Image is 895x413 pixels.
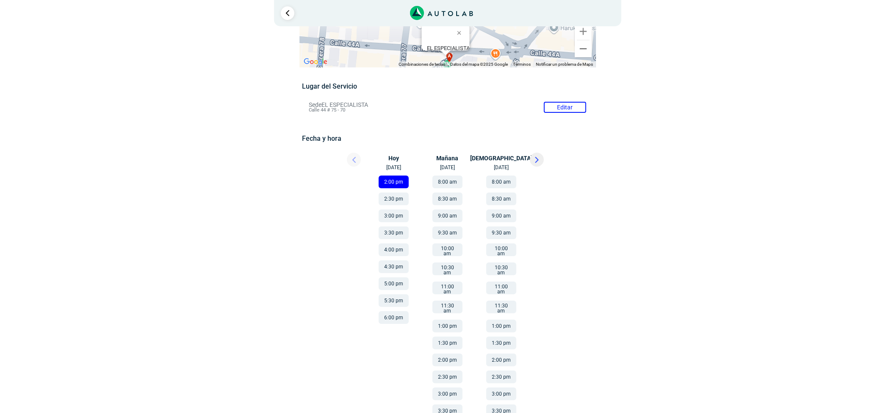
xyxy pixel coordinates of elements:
[486,176,516,188] button: 8:00 am
[432,176,463,188] button: 8:00 am
[432,282,463,294] button: 11:00 am
[379,260,409,273] button: 4:30 pm
[302,82,593,90] h5: Lugar del Servicio
[486,193,516,205] button: 8:30 am
[379,294,409,307] button: 5:30 pm
[486,337,516,349] button: 1:30 pm
[513,62,531,67] a: Términos (se abre en una nueva pestaña)
[486,371,516,383] button: 2:30 pm
[575,23,592,40] button: Ampliar
[432,262,463,275] button: 10:30 am
[451,22,471,43] button: Cerrar
[432,209,463,222] button: 9:00 am
[379,209,409,222] button: 3:00 pm
[432,354,463,366] button: 2:00 pm
[302,56,330,67] img: Google
[486,282,516,294] button: 11:00 am
[448,53,451,60] span: a
[281,6,294,20] a: Ir al paso anterior
[486,301,516,313] button: 11:30 am
[486,209,516,222] button: 9:00 am
[486,320,516,332] button: 1:00 pm
[427,45,469,58] div: Calle 44 # 75 - 70
[302,56,330,67] a: Abre esta zona en Google Maps (se abre en una nueva ventana)
[410,8,473,17] a: Link al sitio de autolab
[399,61,446,67] button: Combinaciones de teclas
[486,354,516,366] button: 2:00 pm
[432,193,463,205] button: 8:30 am
[432,320,463,332] button: 1:00 pm
[379,176,409,188] button: 2:00 pm
[486,243,516,256] button: 10:00 am
[432,371,463,383] button: 2:30 pm
[432,337,463,349] button: 1:30 pm
[486,388,516,400] button: 3:00 pm
[486,226,516,239] button: 9:30 am
[451,62,508,67] span: Datos del mapa ©2025 Google
[486,262,516,275] button: 10:30 am
[379,193,409,205] button: 2:30 pm
[302,134,593,142] h5: Fecha y hora
[379,226,409,239] button: 3:30 pm
[379,277,409,290] button: 5:00 pm
[427,45,469,51] b: EL ESPECIALISTA
[432,388,463,400] button: 3:00 pm
[432,301,463,313] button: 11:30 am
[379,311,409,324] button: 6:00 pm
[575,40,592,57] button: Reducir
[536,62,593,67] a: Notificar un problema de Maps
[432,226,463,239] button: 9:30 am
[379,243,409,256] button: 4:00 pm
[432,243,463,256] button: 10:00 am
